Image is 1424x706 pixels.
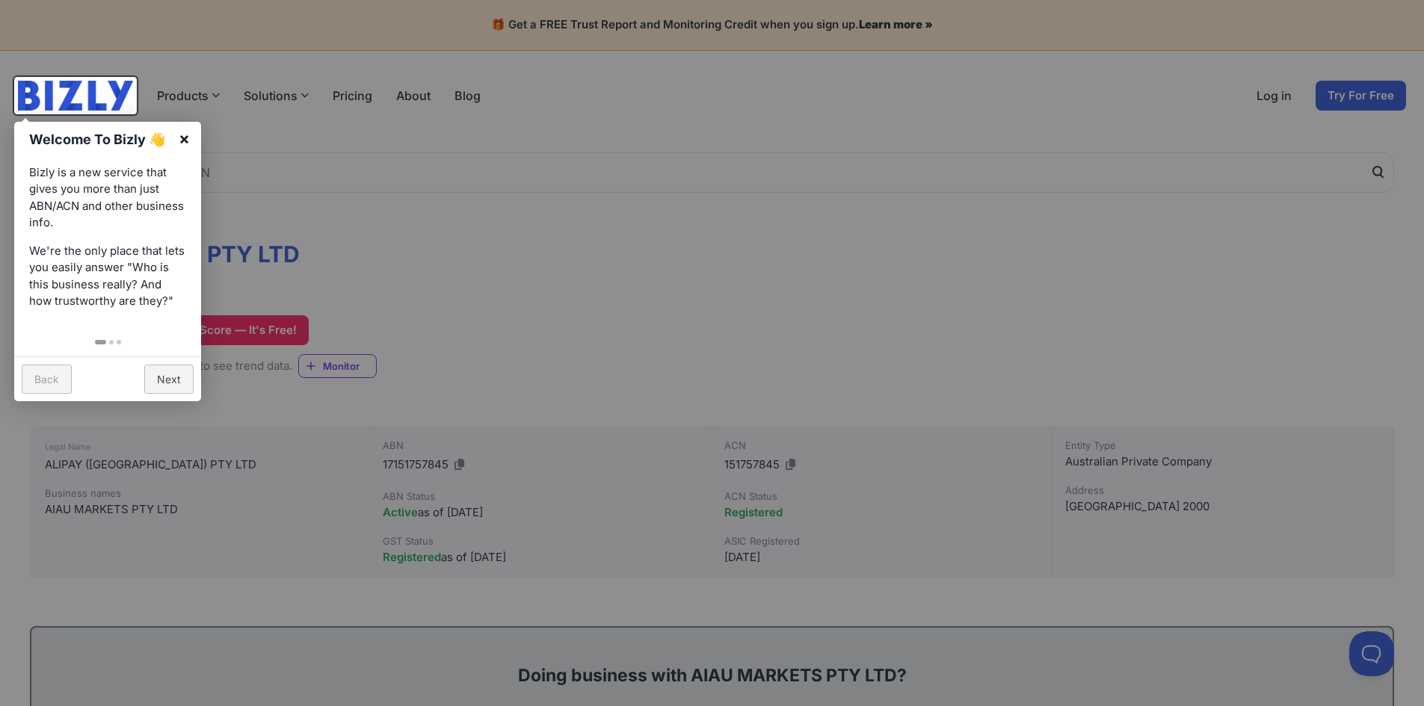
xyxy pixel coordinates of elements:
[167,122,201,155] a: ×
[29,243,186,310] p: We're the only place that lets you easily answer "Who is this business really? And how trustworth...
[144,365,194,394] a: Next
[29,164,186,232] p: Bizly is a new service that gives you more than just ABN/ACN and other business info.
[22,365,72,394] a: Back
[29,129,170,149] h1: Welcome To Bizly 👋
